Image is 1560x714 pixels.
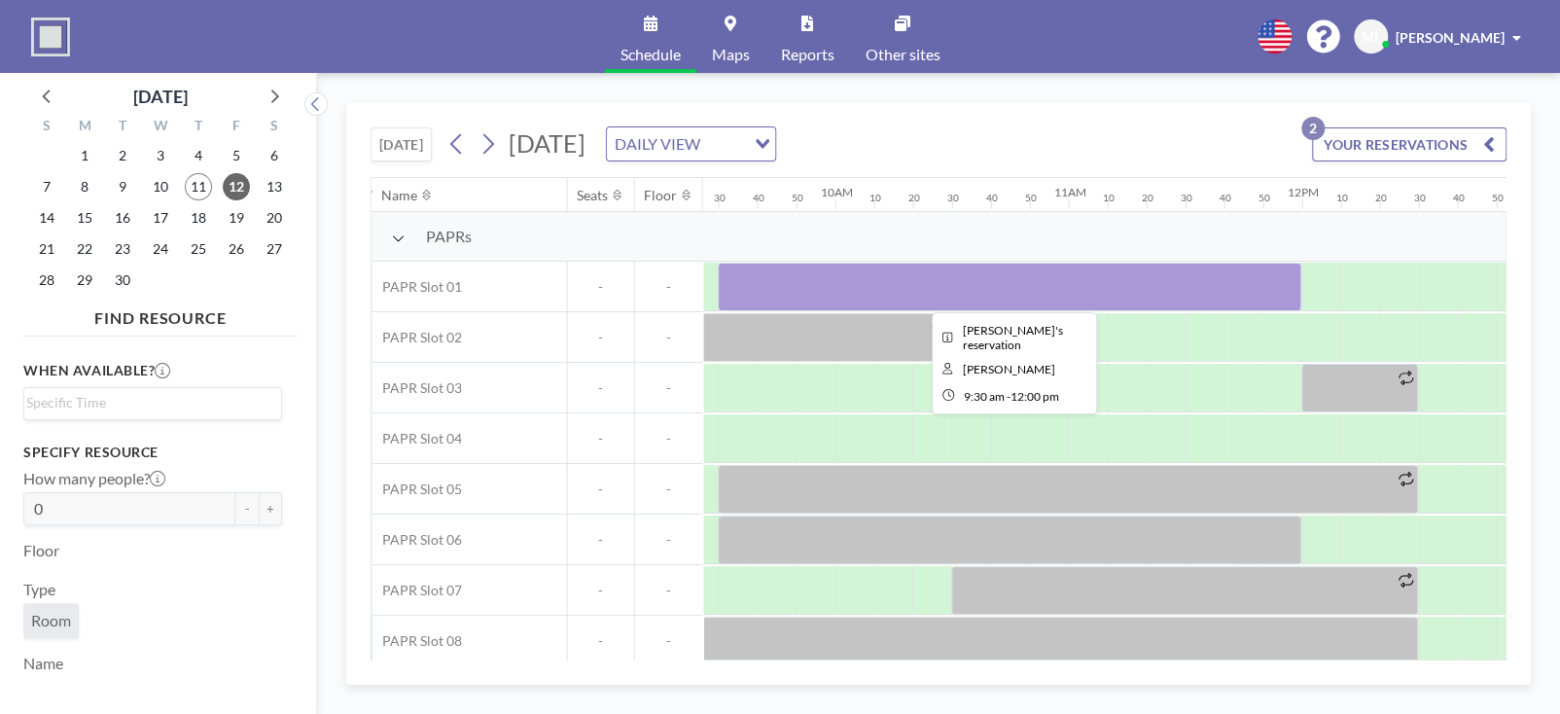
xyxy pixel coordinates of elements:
span: Thursday, September 25, 2025 [185,235,212,263]
span: [DATE] [509,128,585,158]
span: - [634,278,702,296]
span: Tuesday, September 23, 2025 [109,235,136,263]
span: Wednesday, September 3, 2025 [147,142,174,169]
div: 30 [1180,192,1191,204]
span: - [567,379,633,397]
span: Friday, September 19, 2025 [223,204,250,232]
div: 10 [869,192,880,204]
span: - [567,329,633,346]
span: Thursday, September 4, 2025 [185,142,212,169]
div: 10 [1102,192,1114,204]
span: PAPR Slot 02 [372,329,461,346]
img: organization-logo [31,18,70,56]
div: 10 [1335,192,1347,204]
span: Saturday, September 6, 2025 [261,142,288,169]
span: Schedule [620,47,681,62]
div: 12PM [1287,185,1318,199]
div: 10AM [820,185,852,199]
div: F [217,115,255,140]
span: Wednesday, September 17, 2025 [147,204,174,232]
div: 30 [713,192,725,204]
div: 50 [1258,192,1269,204]
span: Tuesday, September 2, 2025 [109,142,136,169]
span: ML [1362,28,1381,46]
span: Friday, September 12, 2025 [223,173,250,200]
input: Search for option [706,131,743,157]
div: T [104,115,142,140]
div: 30 [1413,192,1425,204]
button: - [235,492,259,525]
div: Search for option [24,388,281,417]
span: Room [31,611,71,630]
input: Search for option [26,392,270,413]
span: Tuesday, September 9, 2025 [109,173,136,200]
span: PAPR Slot 06 [372,531,461,549]
span: PAPR Slot 03 [372,379,461,397]
span: - [634,632,702,650]
span: - [567,531,633,549]
span: Other sites [866,47,940,62]
span: - [634,430,702,447]
label: Type [23,580,55,599]
h3: Specify resource [23,444,282,461]
span: 9:30 AM [964,389,1005,404]
div: Floor [644,187,677,204]
div: 11AM [1053,185,1085,199]
label: Floor [23,541,59,560]
span: DAILY VIEW [611,131,704,157]
span: PAPR Slot 01 [372,278,461,296]
span: Friday, September 26, 2025 [223,235,250,263]
span: Monday, September 8, 2025 [71,173,98,200]
span: Monday, September 1, 2025 [71,142,98,169]
span: Saturday, September 20, 2025 [261,204,288,232]
span: Saturday, September 27, 2025 [261,235,288,263]
span: PAPR Slot 04 [372,430,461,447]
div: W [142,115,180,140]
button: YOUR RESERVATIONS2 [1312,127,1507,161]
span: Minjae Lee [962,362,1054,376]
div: M [66,115,104,140]
span: PAPR Slot 05 [372,481,461,498]
span: - [567,278,633,296]
div: S [255,115,293,140]
span: Friday, September 5, 2025 [223,142,250,169]
h4: FIND RESOURCE [23,301,298,328]
span: Saturday, September 13, 2025 [261,173,288,200]
span: 12:00 PM [1010,389,1059,404]
span: - [567,430,633,447]
span: - [567,582,633,599]
div: S [28,115,66,140]
span: Sunday, September 7, 2025 [33,173,60,200]
span: [PERSON_NAME] [1396,29,1505,46]
span: - [634,329,702,346]
div: [DATE] [133,83,188,110]
span: Wednesday, September 24, 2025 [147,235,174,263]
div: T [179,115,217,140]
label: How many people? [23,469,165,488]
span: Tuesday, September 16, 2025 [109,204,136,232]
div: 40 [752,192,763,204]
div: 50 [1024,192,1036,204]
span: PAPR Slot 08 [372,632,461,650]
span: Maps [712,47,750,62]
div: 40 [1452,192,1464,204]
button: + [259,492,282,525]
div: Search for option [607,127,775,161]
span: Minjae's reservation [962,323,1062,352]
span: - [634,481,702,498]
div: 50 [791,192,802,204]
span: - [567,632,633,650]
span: Sunday, September 28, 2025 [33,267,60,294]
div: 40 [1219,192,1230,204]
span: PAPRs [425,227,471,246]
span: Thursday, September 11, 2025 [185,173,212,200]
span: - [634,582,702,599]
div: Name [381,187,417,204]
label: Name [23,654,63,673]
p: 2 [1301,117,1325,140]
span: Monday, September 29, 2025 [71,267,98,294]
span: Sunday, September 21, 2025 [33,235,60,263]
span: - [567,481,633,498]
div: 20 [1374,192,1386,204]
span: - [634,379,702,397]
